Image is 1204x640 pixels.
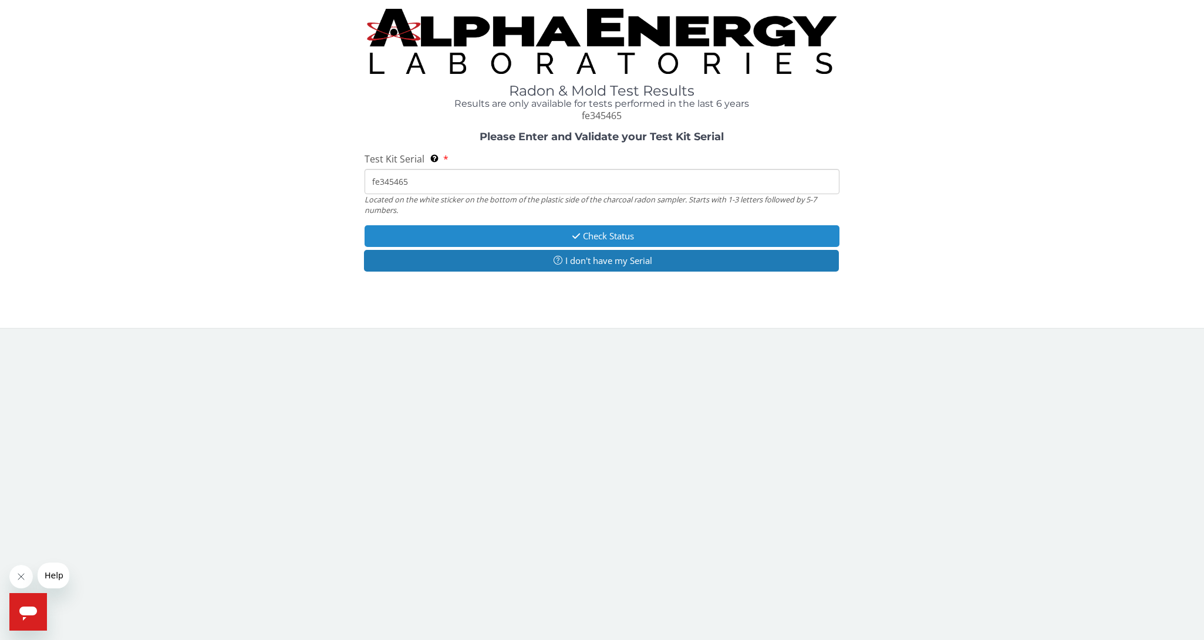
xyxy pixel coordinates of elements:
h4: Results are only available for tests performed in the last 6 years [365,99,839,109]
button: I don't have my Serial [364,250,838,272]
button: Check Status [365,225,839,247]
iframe: Message from company [38,563,69,588]
img: TightCrop.jpg [367,9,837,74]
iframe: Close message [9,565,33,588]
span: Test Kit Serial [365,153,424,165]
strong: Please Enter and Validate your Test Kit Serial [480,130,724,143]
iframe: Button to launch messaging window [9,593,47,631]
span: fe345465 [582,109,622,122]
h1: Radon & Mold Test Results [365,83,839,99]
div: Located on the white sticker on the bottom of the plastic side of the charcoal radon sampler. Sta... [365,194,839,216]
